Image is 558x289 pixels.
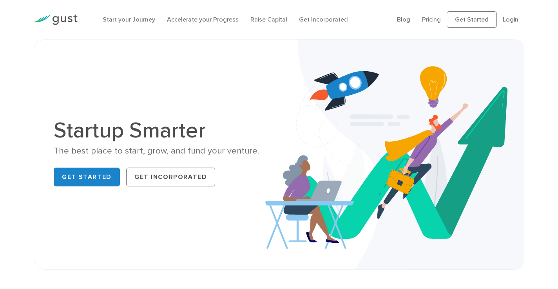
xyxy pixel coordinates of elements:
a: Accelerate your Progress [167,16,239,23]
h1: Startup Smarter [54,119,273,141]
img: Gust Logo [34,14,78,25]
div: The best place to start, grow, and fund your venture. [54,145,273,157]
a: Get Incorporated [299,16,348,23]
a: Start your Journey [103,16,155,23]
a: Get Incorporated [126,168,216,186]
a: Pricing [422,16,441,23]
img: Startup Smarter Hero [265,40,524,269]
a: Get Started [54,168,120,186]
a: Login [503,16,518,23]
a: Raise Capital [250,16,287,23]
a: Blog [397,16,410,23]
a: Get Started [447,11,497,28]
